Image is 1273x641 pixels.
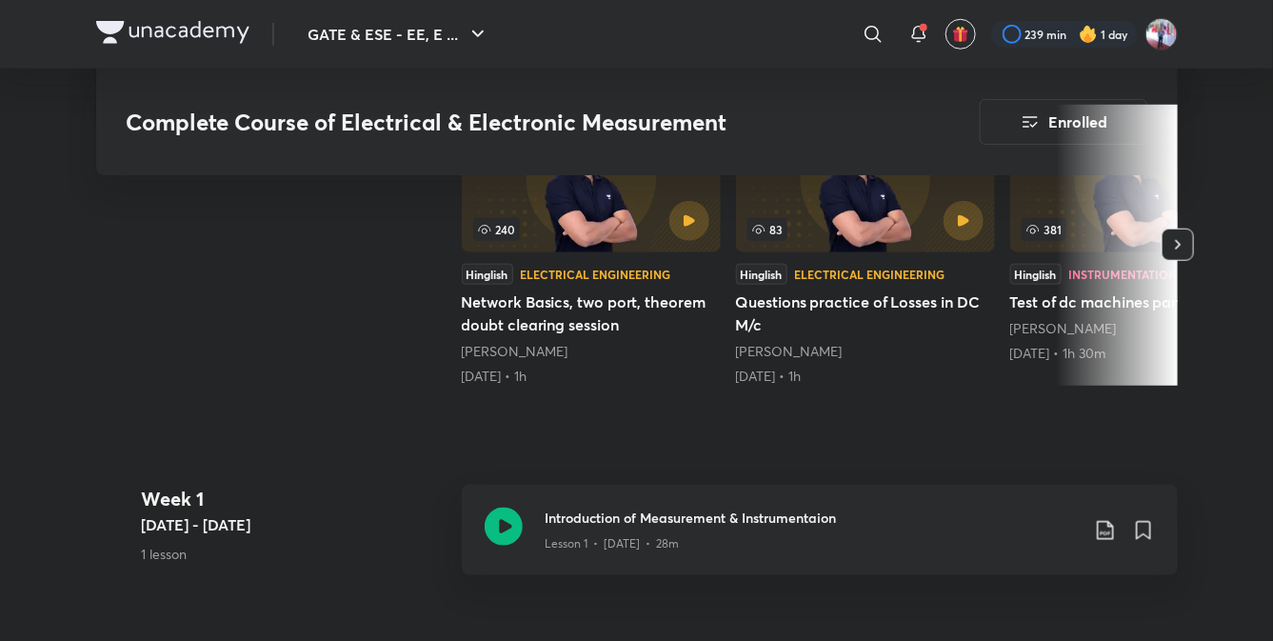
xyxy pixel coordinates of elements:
span: 83 [747,218,787,241]
a: [PERSON_NAME] [1010,319,1117,337]
a: 381HinglishInstrumentation EngineeringTest of dc machines part 1[PERSON_NAME][DATE] • 1h 30m [1010,104,1269,363]
p: 1 lesson [142,544,447,564]
span: 240 [473,218,520,241]
button: GATE & ESE - EE, E ... [297,15,501,53]
h5: [DATE] - [DATE] [142,513,447,536]
a: Test of dc machines part 1 [1010,104,1269,363]
img: streak [1079,25,1098,44]
div: Electrical Engineering [521,269,671,280]
img: avatar [952,26,969,43]
span: 381 [1022,218,1066,241]
a: [PERSON_NAME] [736,342,843,360]
div: Mayank Sahu [736,342,995,361]
h5: Network Basics, two port, theorem doubt clearing session [462,290,721,336]
div: Mayank Sahu [462,342,721,361]
img: Company Logo [96,21,249,44]
button: Enrolled [980,99,1147,145]
a: 240HinglishElectrical EngineeringNetwork Basics, two port, theorem doubt clearing session[PERSON_... [462,104,721,386]
p: Lesson 1 • [DATE] • 28m [546,535,680,552]
a: 83HinglishElectrical EngineeringQuestions practice of Losses in DC M/c[PERSON_NAME][DATE] • 1h [736,104,995,386]
div: 19th Jul • 1h [736,367,995,386]
a: Introduction of Measurement & InstrumentaionLesson 1 • [DATE] • 28m [462,485,1178,598]
img: Pradeep Kumar [1145,18,1178,50]
div: 22nd Apr • 1h [462,367,721,386]
a: [PERSON_NAME] [462,342,568,360]
a: Company Logo [96,21,249,49]
button: avatar [945,19,976,50]
div: Hinglish [736,264,787,285]
h4: Week 1 [142,485,447,513]
a: Questions practice of Losses in DC M/c [736,104,995,386]
a: Network Basics, two port, theorem doubt clearing session [462,104,721,386]
h3: Introduction of Measurement & Instrumentaion [546,508,1079,528]
h5: Questions practice of Losses in DC M/c [736,290,995,336]
div: Hinglish [1010,264,1062,285]
h3: Complete Course of Electrical & Electronic Measurement [127,109,872,136]
div: Mayank Sahu [1010,319,1269,338]
div: Hinglish [462,264,513,285]
h5: Test of dc machines part 1 [1010,290,1269,313]
div: Electrical Engineering [795,269,945,280]
div: 12th Jul • 1h 30m [1010,344,1269,363]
